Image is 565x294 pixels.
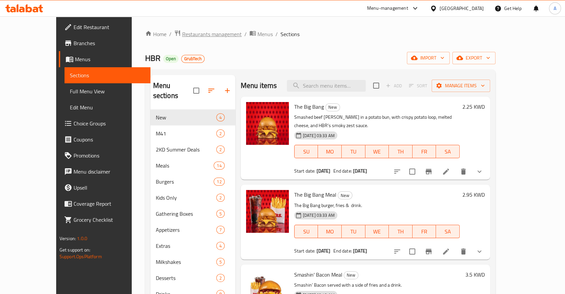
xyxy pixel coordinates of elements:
a: Restaurants management [174,30,242,38]
span: TH [391,147,410,157]
span: Menu disclaimer [74,168,145,176]
span: Select section [369,79,383,93]
span: Open [163,56,179,62]
span: Gathering Boxes [156,210,216,218]
span: Desserts [156,274,216,282]
a: Edit Menu [65,99,150,115]
div: items [216,274,225,282]
span: SU [297,227,316,236]
span: Extras [156,242,216,250]
span: 4 [217,243,224,249]
button: TH [389,225,413,238]
span: MO [321,147,339,157]
span: [DATE] 03:33 AM [300,212,337,218]
a: Edit menu item [442,168,450,176]
span: Full Menu View [70,87,145,95]
div: items [216,194,225,202]
div: items [214,162,224,170]
span: SA [439,147,457,157]
a: Menus [249,30,273,38]
a: Coverage Report [59,196,150,212]
span: Smashin' Bacon Meal [294,270,342,280]
li: / [169,30,172,38]
div: items [216,129,225,137]
a: Sections [65,67,150,83]
h6: 3.5 KWD [465,270,485,279]
span: 2KD Summer Deals [156,145,216,154]
div: Milkshakes5 [150,254,235,270]
div: items [216,242,225,250]
button: import [407,52,450,64]
div: Gathering Boxes5 [150,206,235,222]
div: New [156,113,216,121]
span: Add item [383,81,405,91]
span: 2 [217,130,224,137]
a: Upsell [59,180,150,196]
a: Branches [59,35,150,51]
div: items [216,258,225,266]
div: New [325,103,340,111]
div: New4 [150,109,235,125]
button: FR [413,225,436,238]
span: A [554,5,556,12]
span: 5 [217,259,224,265]
button: show more [471,243,487,260]
b: [DATE] [353,167,367,175]
span: Menus [257,30,273,38]
span: Manage items [437,82,485,90]
a: Menus [59,51,150,67]
span: The Big Bang Meal [294,190,336,200]
span: Start date: [294,247,316,255]
p: Smashin' Bacon served with a side of fries and a drink. [294,281,463,289]
span: FR [415,227,434,236]
span: Select all sections [189,84,203,98]
span: Select section first [405,81,432,91]
button: FR [413,145,436,158]
img: The Big Bang [246,102,289,145]
h6: 2.25 KWD [462,102,485,111]
span: Version: [60,234,76,243]
span: Sort sections [203,83,219,99]
span: Choice Groups [74,119,145,127]
button: MO [318,145,342,158]
span: 12 [214,179,224,185]
div: 2KD Summer Deals2 [150,141,235,158]
span: 1.0.0 [77,234,87,243]
a: Menu disclaimer [59,164,150,180]
span: TH [391,227,410,236]
span: Edit Restaurant [74,23,145,31]
span: Edit Menu [70,103,145,111]
button: sort-choices [389,164,405,180]
button: delete [455,243,471,260]
img: The Big Bang Meal [246,190,289,233]
span: Milkshakes [156,258,216,266]
button: WE [365,225,389,238]
span: Menus [75,55,145,63]
div: Burgers [156,178,214,186]
button: Branch-specific-item [421,243,437,260]
span: TU [344,147,363,157]
button: SU [294,225,318,238]
a: Coupons [59,131,150,148]
a: Promotions [59,148,150,164]
span: 2 [217,195,224,201]
a: Edit menu item [442,248,450,256]
b: [DATE] [353,247,367,255]
div: New [338,191,352,199]
span: WE [368,227,386,236]
span: Upsell [74,184,145,192]
button: SU [294,145,318,158]
li: / [244,30,247,38]
a: Full Menu View [65,83,150,99]
span: 7 [217,227,224,233]
div: M41 [156,129,216,137]
span: Promotions [74,152,145,160]
span: SA [439,227,457,236]
div: items [214,178,224,186]
div: Appetizers [156,226,216,234]
span: End date: [333,247,352,255]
